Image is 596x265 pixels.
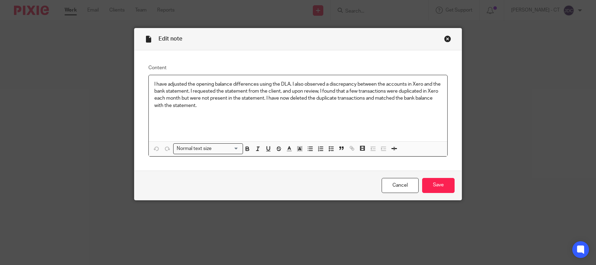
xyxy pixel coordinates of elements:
div: Close this dialog window [444,35,451,42]
div: Search for option [173,143,243,154]
span: Normal text size [175,145,213,152]
label: Content [148,64,448,71]
span: Edit note [159,36,182,42]
input: Search for option [214,145,239,152]
p: I have adjusted the opening balance differences using the DLA. I also observed a discrepancy betw... [154,81,442,109]
input: Save [422,178,455,193]
a: Cancel [382,178,419,193]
